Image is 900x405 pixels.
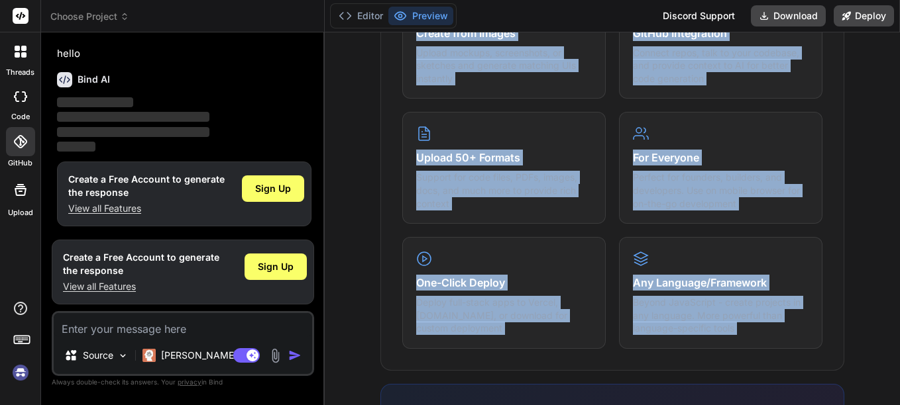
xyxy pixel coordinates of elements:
span: Choose Project [50,10,129,23]
p: View all Features [63,280,219,293]
span: Sign Up [255,182,291,195]
p: Support for code files, PDFs, images, docs, and much more to provide rich context [416,171,592,210]
p: Beyond JavaScript - create projects in any language. More powerful than language-specific tools [633,296,809,335]
h6: Bind AI [78,73,110,86]
img: attachment [268,348,283,363]
p: [PERSON_NAME] 4 S.. [161,349,260,362]
label: code [11,111,30,122]
span: ‌ [57,97,133,107]
label: threads [6,67,34,78]
img: icon [288,349,302,362]
h4: Create from Images [416,25,592,41]
span: ‌ [57,142,95,152]
span: privacy [178,378,201,386]
p: Perfect for founders, builders, and developers. Use on mobile browser for on-the-go development [633,171,809,210]
p: hello [57,46,311,62]
h4: Upload 50+ Formats [416,150,592,165]
p: Connect repos, talk to your codebase, and provide context to AI for better code generation [633,46,809,85]
div: Discord Support [655,5,743,26]
img: Pick Models [117,350,129,361]
p: Source [83,349,113,362]
h4: GitHub Integration [633,25,809,41]
p: Always double-check its answers. Your in Bind [52,376,314,388]
button: Preview [388,7,453,25]
span: Sign Up [258,260,294,273]
p: Deploy full-stack apps to Vercel, [DOMAIN_NAME], or download for custom deployment [416,296,592,335]
img: signin [9,361,32,384]
button: Editor [333,7,388,25]
label: GitHub [8,157,32,169]
span: ‌ [57,127,209,137]
h1: Create a Free Account to generate the response [68,173,225,199]
button: Deploy [834,5,894,26]
p: Upload mockups, screenshots, or sketches and generate matching UIs instantly [416,46,592,85]
h4: Any Language/Framework [633,275,809,291]
label: Upload [8,207,33,218]
img: Claude 4 Sonnet [142,349,156,362]
button: Download [751,5,826,26]
h4: One-Click Deploy [416,275,592,291]
span: ‌ [57,112,209,122]
h4: For Everyone [633,150,809,165]
p: View all Features [68,202,225,215]
h1: Create a Free Account to generate the response [63,251,219,277]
